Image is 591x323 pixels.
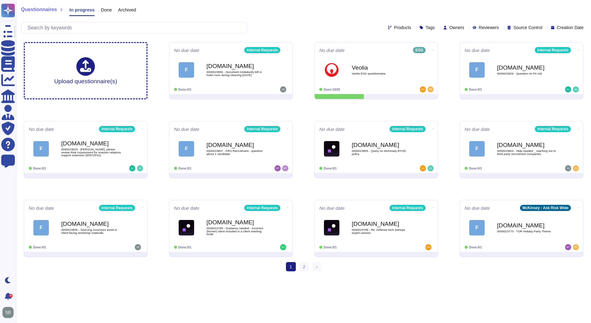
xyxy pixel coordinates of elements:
span: No due date [465,48,490,53]
div: 9+ [9,294,13,298]
span: 0000023856 - Document mistakenly left in hotel room during cleaning [DATE] [206,71,268,76]
img: user [427,86,434,93]
span: 0000023803 - Help needed _ reaching out to third party recruitment companies [497,149,559,155]
span: Done: 0/1 [469,88,482,91]
span: No due date [465,206,490,210]
span: Done: 0/1 [178,167,191,170]
span: Done: 0/1 [178,88,191,91]
span: Owners [449,25,464,30]
span: Done: 0/1 [324,167,337,170]
span: 0000023805 - Query on McKinsey BYOD policy [352,149,414,155]
span: No due date [319,127,345,131]
img: Logo [324,220,339,235]
img: user [425,244,432,250]
span: Products [394,25,411,30]
img: user [573,165,579,171]
img: Logo [324,141,339,157]
span: Done: 0/1 [33,167,46,170]
img: user [135,244,141,250]
b: [DOMAIN_NAME] [352,142,414,148]
span: Creation Date [557,25,584,30]
b: [DOMAIN_NAME] [497,222,559,228]
span: Done: 0/1 [33,246,46,249]
div: ESG [413,47,426,53]
div: McKinsey - Ask Risk Wide [520,205,571,211]
img: user [137,165,143,171]
img: user [274,165,281,171]
div: F [469,141,485,157]
img: user [129,165,135,171]
span: No due date [174,127,199,131]
div: Internal Requests [244,47,280,53]
img: user [420,86,426,93]
img: Logo [324,62,339,78]
b: [DOMAIN_NAME] [61,221,123,227]
span: No due date [319,206,345,210]
span: 0000023800 - Sourcing Accenture asset in client-facing workshop materials [61,228,123,234]
img: user [282,165,288,171]
span: 0000023773 - TOR Holiday Party Theme [497,230,559,233]
div: Internal Requests [535,47,571,53]
span: No due date [174,48,199,53]
img: user [573,86,579,93]
img: Logo [179,220,194,235]
div: F [179,62,194,78]
b: [DOMAIN_NAME] [497,65,559,71]
span: Done [101,7,112,12]
b: [DOMAIN_NAME] [206,219,268,225]
span: In progress [69,7,95,12]
div: Internal Requests [389,126,426,132]
b: Veolia [352,65,414,71]
div: F [469,220,485,235]
div: Internal Requests [389,205,426,211]
div: F [33,141,49,157]
div: Internal Requests [99,205,135,211]
input: Search by keywords [24,22,247,33]
span: Source Control [513,25,542,30]
b: [DOMAIN_NAME] [206,63,268,69]
span: Veolia ESG questionnaire [352,72,414,75]
span: No due date [29,206,54,210]
span: 0000023786 - Re: Defense tech startups expert session [352,228,414,234]
span: 0000023825 - [PERSON_NAME], please review Risk Assessment for Investor relations support extensio... [61,148,123,157]
div: Internal Requests [99,126,135,132]
div: F [33,220,49,235]
div: Internal Requests [535,126,571,132]
b: [DOMAIN_NAME] [497,142,559,148]
div: Internal Requests [244,205,280,211]
span: › [316,264,317,269]
span: Done: 10/25 [324,88,340,91]
span: No due date [465,127,490,131]
img: user [565,86,571,93]
img: user [280,86,286,93]
span: No due date [29,127,54,131]
span: Questionnaires [21,7,57,12]
img: user [2,307,14,318]
span: Done: 0/1 [469,246,482,249]
b: [DOMAIN_NAME] [206,142,268,148]
span: Done: 0/1 [324,246,337,249]
img: user [565,244,571,250]
button: user [1,306,18,319]
span: Done: 0/1 [178,246,191,249]
img: user [427,165,434,171]
span: 1 [286,262,296,271]
span: 0000023789 - Guidance needed - Incorrect (former) client included in a client meeting invite [206,227,268,236]
span: Tags [426,25,435,30]
div: Upload questionnaire(s) [54,57,117,84]
img: user [565,165,571,171]
span: No due date [174,206,199,210]
a: 2 [299,262,309,271]
div: F [469,62,485,78]
div: Internal Requests [244,126,280,132]
div: F [179,141,194,157]
span: Reviewers [479,25,499,30]
b: [DOMAIN_NAME] [352,221,414,227]
span: 0000023807 - FRO Recruitment - question about 1 candidate [206,149,268,155]
span: No due date [319,48,345,53]
span: Archived [118,7,136,12]
img: user [280,244,286,250]
span: Done: 0/1 [469,167,482,170]
span: 0000023829 - Question on PII risk [497,72,559,75]
img: user [573,244,579,250]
